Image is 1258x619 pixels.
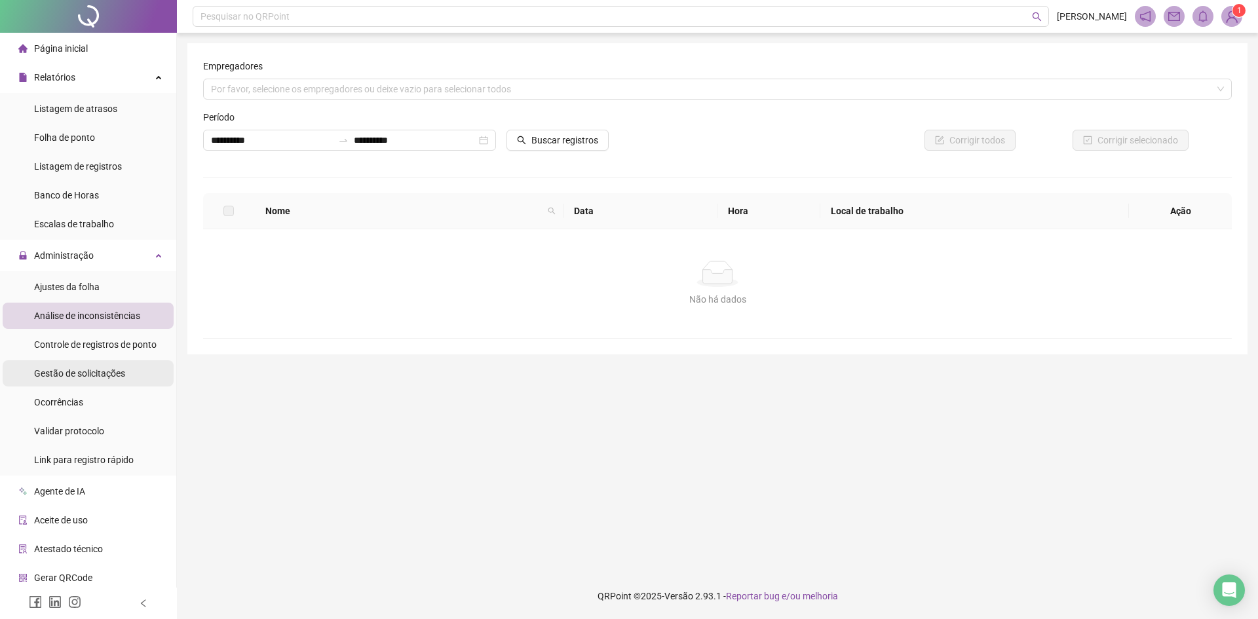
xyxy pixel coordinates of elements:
[34,397,83,407] span: Ocorrências
[1168,10,1180,22] span: mail
[1057,9,1127,24] span: [PERSON_NAME]
[34,282,100,292] span: Ajustes da folha
[265,204,543,218] span: Nome
[34,572,92,583] span: Gerar QRCode
[338,135,349,145] span: swap-right
[34,103,117,114] span: Listagem de atrasos
[34,161,122,172] span: Listagem de registros
[34,544,103,554] span: Atestado técnico
[18,516,28,525] span: audit
[820,193,1129,229] th: Local de trabalho
[531,133,598,147] span: Buscar registros
[924,130,1016,151] button: Corrigir todos
[34,515,88,525] span: Aceite de uso
[68,595,81,609] span: instagram
[1232,4,1246,17] sup: Atualize o seu contato no menu Meus Dados
[34,368,125,379] span: Gestão de solicitações
[664,591,693,601] span: Versão
[34,43,88,54] span: Página inicial
[18,544,28,553] span: solution
[1197,10,1209,22] span: bell
[34,426,104,436] span: Validar protocolo
[34,250,94,261] span: Administração
[1032,12,1042,22] span: search
[548,207,556,215] span: search
[338,135,349,145] span: to
[1237,6,1242,15] span: 1
[717,193,820,229] th: Hora
[34,486,85,497] span: Agente de IA
[726,591,838,601] span: Reportar bug e/ou melhoria
[203,59,271,73] label: Empregadores
[203,110,243,124] label: Período
[1139,10,1151,22] span: notification
[1073,130,1189,151] button: Corrigir selecionado
[18,73,28,82] span: file
[219,292,1216,307] div: Não há dados
[34,219,114,229] span: Escalas de trabalho
[18,251,28,260] span: lock
[545,201,558,221] span: search
[29,595,42,609] span: facebook
[34,339,157,350] span: Controle de registros de ponto
[18,573,28,582] span: qrcode
[34,132,95,143] span: Folha de ponto
[563,193,718,229] th: Data
[34,310,140,321] span: Análise de inconsistências
[18,44,28,53] span: home
[34,455,134,465] span: Link para registro rápido
[506,130,609,151] button: Buscar registros
[139,599,148,608] span: left
[517,136,526,145] span: search
[34,72,75,83] span: Relatórios
[1213,574,1245,606] div: Open Intercom Messenger
[1139,204,1221,218] div: Ação
[34,190,99,200] span: Banco de Horas
[48,595,62,609] span: linkedin
[177,573,1258,619] footer: QRPoint © 2025 - 2.93.1 -
[1222,7,1242,26] img: 82407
